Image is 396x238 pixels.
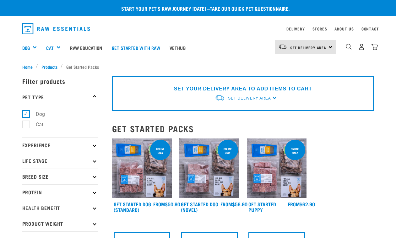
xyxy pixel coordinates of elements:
[334,28,354,30] a: About Us
[285,144,305,157] div: online only
[179,138,239,198] img: NSP Dog Novel Update
[220,201,247,207] div: $56.90
[22,169,98,184] p: Breed Size
[46,44,53,51] a: Cat
[220,203,232,205] span: FROM
[358,44,365,50] img: user.png
[26,121,46,128] label: Cat
[22,73,98,89] p: Filter products
[22,63,33,70] span: Home
[174,85,312,93] p: SET YOUR DELIVERY AREA TO ADD ITEMS TO CART
[346,44,352,50] img: home-icon-1@2x.png
[22,153,98,169] p: Life Stage
[290,46,327,49] span: Set Delivery Area
[22,89,98,105] p: Pet Type
[22,137,98,153] p: Experience
[181,203,218,211] a: Get Started Dog (Novel)
[361,28,379,30] a: Contact
[22,216,98,231] p: Product Weight
[112,138,172,198] img: NSP Dog Standard Update
[288,203,300,205] span: FROM
[228,96,271,100] span: Set Delivery Area
[22,63,36,70] a: Home
[153,203,165,205] span: FROM
[22,23,90,34] img: Raw Essentials Logo
[218,144,238,157] div: online only
[65,35,107,60] a: Raw Education
[38,63,61,70] a: Products
[279,44,287,50] img: van-moving.png
[215,95,225,101] img: van-moving.png
[165,35,190,60] a: Vethub
[312,28,327,30] a: Stores
[371,44,378,50] img: home-icon@2x.png
[22,63,374,70] nav: breadcrumbs
[17,21,379,37] nav: dropdown navigation
[22,200,98,216] p: Health Benefit
[247,138,307,198] img: NPS Puppy Update
[107,35,165,60] a: Get started with Raw
[112,124,374,133] h2: Get Started Packs
[153,201,180,207] div: $50.90
[114,203,151,211] a: Get Started Dog (Standard)
[248,203,276,211] a: Get Started Puppy
[286,28,305,30] a: Delivery
[150,144,171,157] div: online only
[22,184,98,200] p: Protein
[288,201,315,207] div: $62.90
[41,63,57,70] span: Products
[26,110,47,118] label: Dog
[210,7,290,10] a: take our quick pet questionnaire.
[22,44,30,51] a: Dog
